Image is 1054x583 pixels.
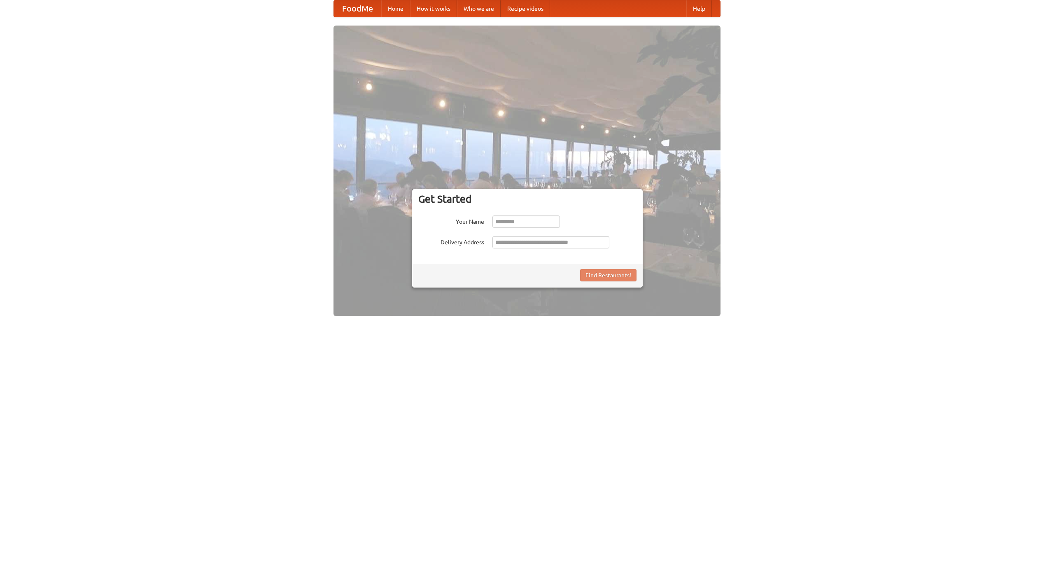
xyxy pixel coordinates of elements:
h3: Get Started [418,193,637,205]
a: Home [381,0,410,17]
label: Delivery Address [418,236,484,246]
a: Recipe videos [501,0,550,17]
a: FoodMe [334,0,381,17]
a: Who we are [457,0,501,17]
label: Your Name [418,215,484,226]
a: How it works [410,0,457,17]
a: Help [686,0,712,17]
button: Find Restaurants! [580,269,637,281]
